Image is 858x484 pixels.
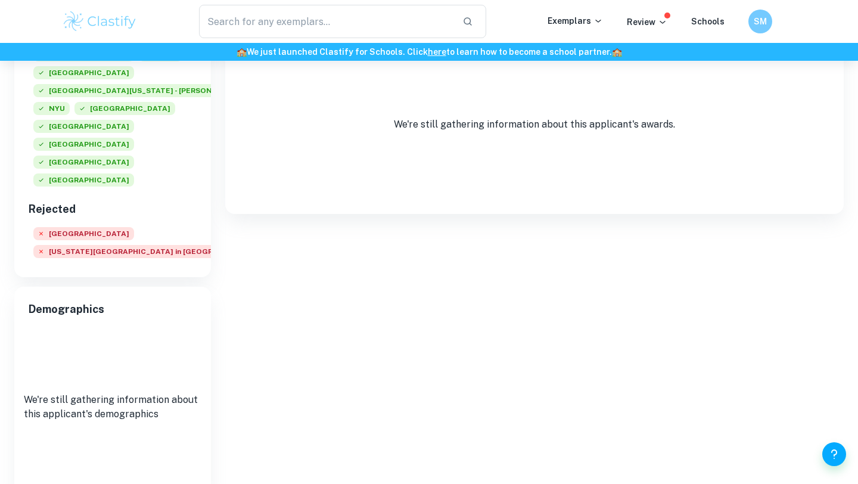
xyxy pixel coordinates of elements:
div: Accepted: Duke University [33,120,134,138]
span: Demographics [29,301,197,318]
div: Accepted: University of Michigan - Ann Arbor [33,84,327,102]
div: Accepted: Emory University [33,156,134,173]
p: We're still gathering information about this applicant's demographics [24,393,201,421]
h6: We just launched Clastify for Schools. Click to learn how to become a school partner. [2,45,856,58]
span: 🏫 [237,47,247,57]
div: Accepted: Vanderbilt University [33,173,134,191]
div: Accepted: Brown University [33,138,134,156]
span: [GEOGRAPHIC_DATA] [33,138,134,151]
div: Accepted: Yale University [33,66,134,84]
span: [GEOGRAPHIC_DATA] [33,173,134,187]
div: Rejected: Washington University in St. Louis [33,245,331,263]
h6: SM [754,15,767,28]
p: We're still gathering information about this applicant's awards. [240,117,829,132]
span: [GEOGRAPHIC_DATA] [33,156,134,169]
button: Help and Feedback [822,442,846,466]
a: here [428,47,446,57]
div: Accepted: Carnegie Mellon University [74,102,175,120]
h6: Rejected [29,201,197,218]
p: Review [627,15,667,29]
span: 🏫 [612,47,622,57]
img: Clastify logo [62,10,138,33]
input: Search for any exemplars... [199,5,453,38]
span: [GEOGRAPHIC_DATA] [74,102,175,115]
span: NYU [33,102,70,115]
div: Accepted: New York University [33,102,70,120]
span: [GEOGRAPHIC_DATA] [33,66,134,79]
span: [GEOGRAPHIC_DATA] [33,120,134,133]
button: SM [748,10,772,33]
span: [GEOGRAPHIC_DATA] [33,227,134,240]
a: Schools [691,17,725,26]
span: [GEOGRAPHIC_DATA][US_STATE] - [PERSON_NAME][GEOGRAPHIC_DATA] [33,84,327,97]
div: Rejected: Princeton University [33,227,134,245]
span: [US_STATE][GEOGRAPHIC_DATA] in [GEOGRAPHIC_DATA][PERSON_NAME] [33,245,331,258]
p: Exemplars [548,14,603,27]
